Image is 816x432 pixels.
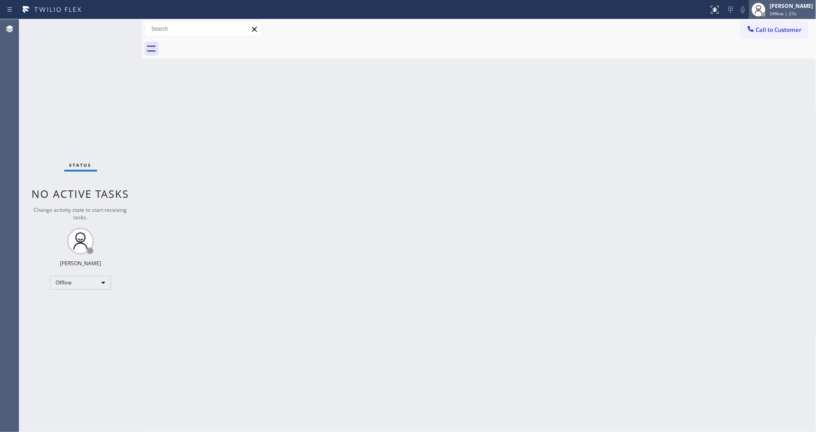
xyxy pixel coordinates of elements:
[60,260,101,267] div: [PERSON_NAME]
[50,276,111,290] div: Offline
[145,22,262,36] input: Search
[770,2,813,10] div: [PERSON_NAME]
[34,206,127,221] span: Change activity state to start receiving tasks.
[32,186,129,201] span: No active tasks
[741,21,808,38] button: Call to Customer
[770,11,797,17] span: Offline | 27s
[737,4,749,16] button: Mute
[756,26,802,34] span: Call to Customer
[70,162,92,168] span: Status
